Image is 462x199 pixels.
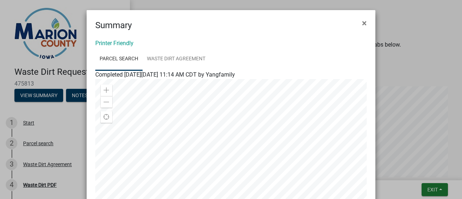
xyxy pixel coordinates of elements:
[101,85,112,96] div: Zoom in
[95,48,143,71] a: Parcel search
[95,19,132,32] h4: Summary
[101,96,112,108] div: Zoom out
[362,18,367,28] span: ×
[95,40,134,47] a: Printer Friendly
[95,71,235,78] span: Completed [DATE][DATE] 11:14 AM CDT by Yangfamily
[143,48,210,71] a: Waste Dirt Agreement
[356,13,372,33] button: Close
[101,111,112,123] div: Find my location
